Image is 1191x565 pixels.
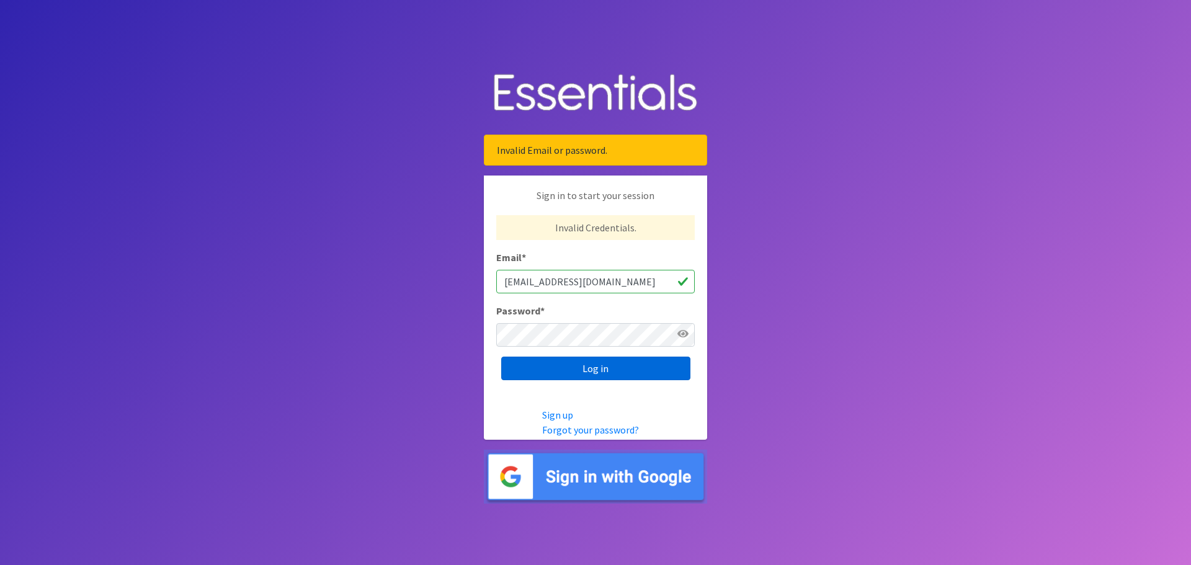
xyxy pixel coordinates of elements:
input: Log in [501,357,690,380]
label: Password [496,303,545,318]
abbr: required [540,305,545,317]
a: Forgot your password? [542,424,639,436]
a: Sign up [542,409,573,421]
abbr: required [522,251,526,264]
p: Invalid Credentials. [496,215,695,240]
img: Human Essentials [484,61,707,125]
div: Invalid Email or password. [484,135,707,166]
label: Email [496,250,526,265]
p: Sign in to start your session [496,188,695,215]
img: Sign in with Google [484,450,707,504]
